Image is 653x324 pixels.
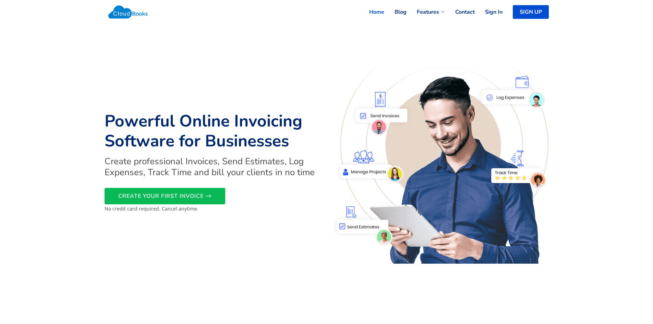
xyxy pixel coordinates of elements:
[407,4,445,20] a: Features
[105,205,198,212] small: No credit card required. Cancel anytime.
[384,4,407,20] a: Blog
[513,5,549,19] a: SIGN UP
[417,8,439,16] span: Features
[105,156,323,177] h2: Create professional Invoices, Send Estimates, Log Expenses, Track Time and bill your clients in n...
[105,2,152,22] img: Cloudbooks Logo
[475,4,503,20] a: Sign In
[105,188,225,204] a: CREATE YOUR FIRST INVOICE
[359,4,384,20] a: Home
[105,111,323,151] h1: Powerful Online Invoicing Software for Businesses
[445,4,475,20] a: Contact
